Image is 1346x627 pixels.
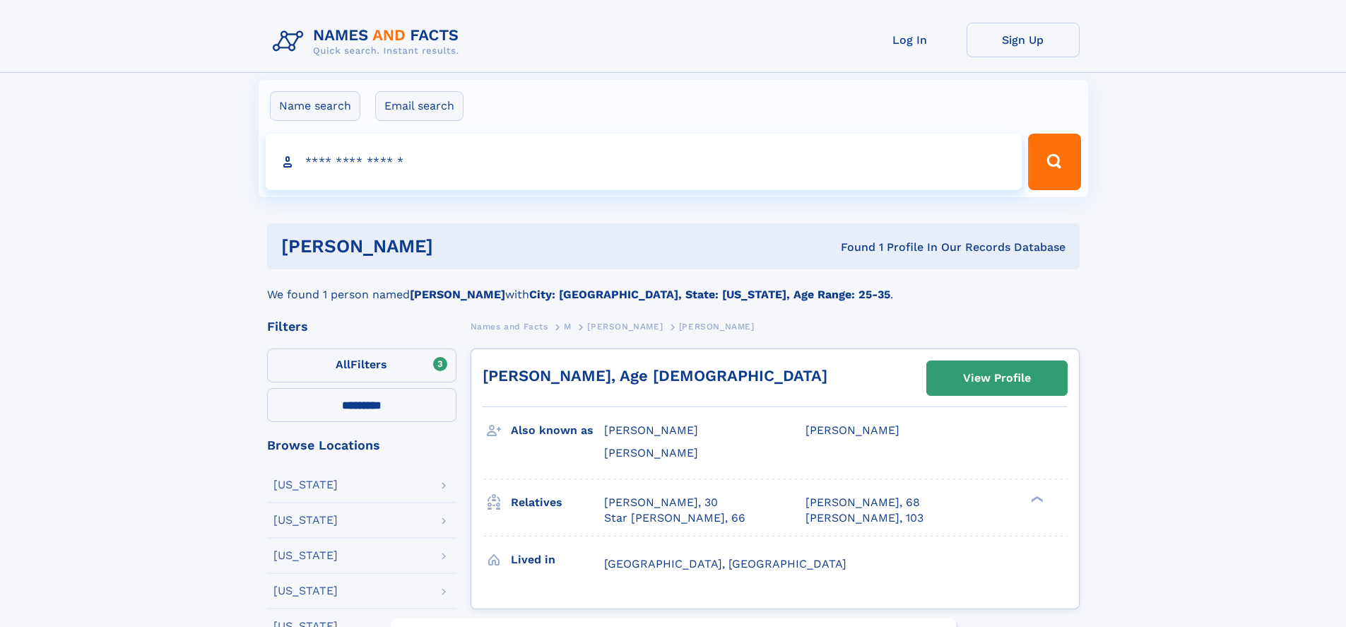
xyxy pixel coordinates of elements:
[471,317,548,335] a: Names and Facts
[266,134,1022,190] input: search input
[529,288,890,301] b: City: [GEOGRAPHIC_DATA], State: [US_STATE], Age Range: 25-35
[511,548,604,572] h3: Lived in
[587,322,663,332] span: [PERSON_NAME]
[854,23,967,57] a: Log In
[564,322,572,332] span: M
[281,238,637,255] h1: [PERSON_NAME]
[267,439,456,452] div: Browse Locations
[604,510,745,526] a: Star [PERSON_NAME], 66
[273,515,338,526] div: [US_STATE]
[267,269,1080,303] div: We found 1 person named with .
[604,557,846,570] span: [GEOGRAPHIC_DATA], [GEOGRAPHIC_DATA]
[805,495,920,510] a: [PERSON_NAME], 68
[273,479,338,491] div: [US_STATE]
[267,348,456,382] label: Filters
[805,423,899,437] span: [PERSON_NAME]
[410,288,505,301] b: [PERSON_NAME]
[604,446,698,459] span: [PERSON_NAME]
[927,361,1067,395] a: View Profile
[679,322,755,332] span: [PERSON_NAME]
[483,367,827,385] a: [PERSON_NAME], Age [DEMOGRAPHIC_DATA]
[511,491,604,515] h3: Relatives
[1028,134,1080,190] button: Search Button
[273,550,338,561] div: [US_STATE]
[267,23,471,61] img: Logo Names and Facts
[336,358,350,371] span: All
[604,495,718,510] a: [PERSON_NAME], 30
[604,423,698,437] span: [PERSON_NAME]
[637,240,1065,255] div: Found 1 Profile In Our Records Database
[270,91,360,121] label: Name search
[375,91,464,121] label: Email search
[267,320,456,333] div: Filters
[1027,494,1044,503] div: ❯
[273,585,338,597] div: [US_STATE]
[511,418,604,443] h3: Also known as
[963,362,1031,394] div: View Profile
[564,317,572,335] a: M
[587,317,663,335] a: [PERSON_NAME]
[967,23,1080,57] a: Sign Up
[805,510,923,526] a: [PERSON_NAME], 103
